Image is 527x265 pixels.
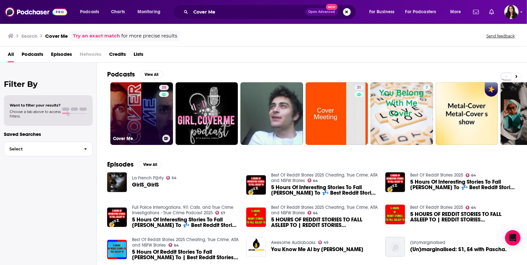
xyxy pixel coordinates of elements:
[133,7,169,17] button: open menu
[354,85,364,90] a: 31
[271,185,378,196] a: 5 Hours Of Interesting Stories To Fall Asleep To 💤 Best Reddit Stories Compilation 💤 Best Of Reddit
[405,7,436,16] span: For Podcasters
[4,147,79,151] span: Select
[8,49,14,62] a: All
[410,172,463,178] a: Best Of Reddit Stories 2025
[76,7,107,17] button: open menu
[132,205,233,216] a: Full Police Interrogations, 911 Calls, and True Crime Investigations - True Crime Podcast 2025
[132,249,238,260] span: 5 Hours Of Reddit Stories To Fall [PERSON_NAME] To | Best Reddit Stories Compilation
[313,212,318,215] span: 64
[132,175,164,181] a: La French P@rty
[4,142,93,156] button: Select
[471,174,476,177] span: 64
[109,49,126,62] span: Credits
[313,179,318,182] span: 64
[172,177,177,179] span: 54
[487,6,497,17] a: Show notifications dropdown
[505,230,521,246] div: Open Intercom Messenger
[107,7,129,17] a: Charts
[410,179,517,190] span: 5 Hours Of Interesting Stories To Fall [PERSON_NAME] To 💤 Best Reddit Stories Compilation 💤 Best ...
[221,212,225,215] span: 57
[369,7,395,16] span: For Business
[305,8,338,16] button: Open AdvancedNew
[410,179,517,190] a: 5 Hours Of Interesting Stories To Fall Asleep To 💤 Best Reddit Stories Compilation 💤 Best Of Reddit
[4,131,93,137] p: Saved Searches
[110,82,173,145] a: 38Cover Me
[107,208,127,227] img: 5 Hours Of Interesting Stories To Fall Asleep To 💤 Best Reddit Stories Compilation 💤 Best Of Reddit
[191,7,305,17] input: Search podcasts, credits, & more...
[121,32,177,40] span: for more precise results
[410,211,517,222] a: 5 HOURS OF REDDIT STORIES TO FALL ASLEEP TO | REDDIT STORIES COMPILATION AITA - BEST REDDIT STORIES
[5,6,67,18] img: Podchaser - Follow, Share and Rate Podcasts
[357,85,361,91] span: 31
[162,85,166,91] span: 38
[271,240,316,245] a: Awesome Audiobooks
[466,173,476,177] a: 64
[51,49,72,62] a: Episodes
[385,237,405,257] img: (Un)marginalised: S1, E4 with Pascha.
[159,85,169,90] a: 38
[215,211,226,215] a: 57
[168,243,179,247] a: 64
[385,205,405,224] img: 5 HOURS OF REDDIT STORIES TO FALL ASLEEP TO | REDDIT STORIES COMPILATION AITA - BEST REDDIT STORIES
[308,10,335,14] span: Open Advanced
[132,237,238,248] a: Best Of Reddit Stories 2025 Cheating, True Crime, AITA and NSFW Stories
[271,217,378,228] a: 5 HOURS OF REDDIT STORIES TO FALL ASLEEP TO | REDDIT STORIES COMPILATION AITA - BEST REDDIT STORIES
[179,5,362,19] div: Search podcasts, credits, & more...
[471,206,476,209] span: 64
[139,161,162,168] button: View All
[246,175,266,195] img: 5 Hours Of Interesting Stories To Fall Asleep To 💤 Best Reddit Stories Compilation 💤 Best Of Reddit
[132,217,238,228] span: 5 Hours Of Interesting Stories To Fall [PERSON_NAME] To 💤 Best Reddit Stories Compilation 💤 Best ...
[271,185,378,196] span: 5 Hours Of Interesting Stories To Fall [PERSON_NAME] To 💤 Best Reddit Stories Compilation 💤 Best ...
[450,7,461,16] span: More
[132,217,238,228] a: 5 Hours Of Interesting Stories To Fall Asleep To 💤 Best Reddit Stories Compilation 💤 Best Of Reddit
[306,82,368,145] a: 31
[385,172,405,192] a: 5 Hours Of Interesting Stories To Fall Asleep To 💤 Best Reddit Stories Compilation 💤 Best Of Reddit
[45,33,68,39] h3: Cover Me
[132,182,159,188] a: GirlS_GirlS
[140,71,163,78] button: View All
[271,247,363,252] a: You Know Me Al by Ring Lardner
[107,240,127,260] img: 5 Hours Of Reddit Stories To Fall Asleep To | Best Reddit Stories Compilation
[80,7,99,16] span: Podcasts
[134,49,143,62] a: Lists
[107,70,163,78] a: PodcastsView All
[324,241,329,244] span: 45
[504,5,519,19] span: Logged in as RebeccaShapiro
[113,136,160,141] h3: Cover Me
[271,205,378,216] a: Best Of Reddit Stories 2025 Cheating, True Crime, AITA and NSFW Stories
[365,7,403,17] button: open menu
[446,7,469,17] button: open menu
[21,33,37,39] h3: Search
[484,33,517,39] button: Send feedback
[10,103,61,107] span: Want to filter your results?
[308,178,318,182] a: 64
[308,211,318,215] a: 64
[504,5,519,19] button: Show profile menu
[166,176,177,180] a: 54
[22,49,43,62] a: Podcasts
[246,208,266,227] img: 5 HOURS OF REDDIT STORIES TO FALL ASLEEP TO | REDDIT STORIES COMPILATION AITA - BEST REDDIT STORIES
[107,160,162,168] a: EpisodesView All
[426,85,428,91] span: 7
[174,244,179,247] span: 64
[410,205,463,210] a: Best Of Reddit Stories 2025
[107,172,127,192] img: GirlS_GirlS
[246,237,266,257] img: You Know Me Al by Ring Lardner
[132,249,238,260] a: 5 Hours Of Reddit Stories To Fall Asleep To | Best Reddit Stories Compilation
[504,5,519,19] img: User Profile
[318,240,329,244] a: 45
